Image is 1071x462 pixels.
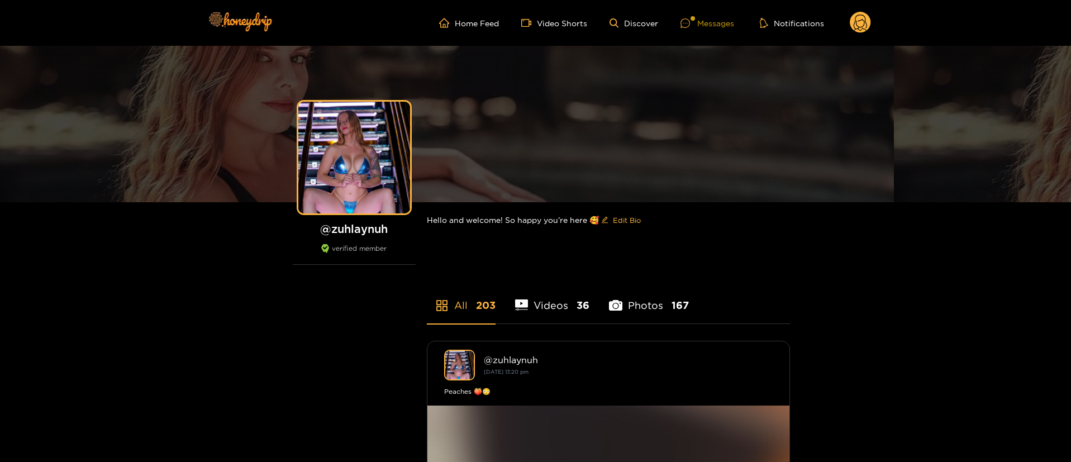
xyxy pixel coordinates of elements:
span: 36 [577,298,589,312]
div: @ zuhlaynuh [484,355,773,365]
div: Peaches 🍑😳 [444,386,773,397]
span: 203 [476,298,496,312]
span: appstore [435,299,449,312]
span: video-camera [521,18,537,28]
li: Videos [515,273,590,323]
div: verified member [293,244,416,265]
button: editEdit Bio [599,211,643,229]
span: home [439,18,455,28]
a: Video Shorts [521,18,587,28]
small: [DATE] 13:20 pm [484,369,529,375]
li: All [427,273,496,323]
div: Messages [680,17,734,30]
h1: @ zuhlaynuh [293,222,416,236]
a: Discover [610,18,658,28]
img: zuhlaynuh [444,350,475,380]
button: Notifications [756,17,827,28]
span: 167 [672,298,689,312]
span: edit [601,216,608,225]
a: Home Feed [439,18,499,28]
li: Photos [609,273,689,323]
span: Edit Bio [613,215,641,226]
div: Hello and welcome! So happy you’re here 🥰 [427,202,790,238]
